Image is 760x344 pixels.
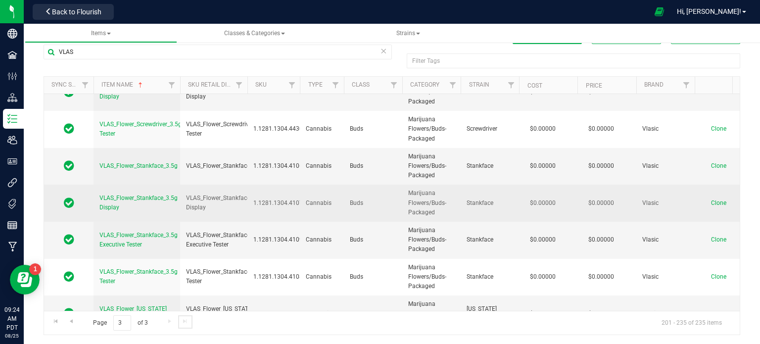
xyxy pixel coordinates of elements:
[408,189,455,217] span: Marijuana Flowers/Buds-Packaged
[350,309,396,318] span: Buds
[306,198,338,208] span: Cannabis
[525,233,561,247] span: $0.00000
[99,162,178,169] span: VLAS_Flower_Stankface_3.5g
[4,305,19,332] p: 09:24 AM PDT
[101,81,144,88] a: Item Name
[253,309,308,318] span: 1.1281.1304.4426.0
[253,198,308,208] span: 1.1281.1304.4107.0
[711,310,726,317] span: Clone
[7,114,17,124] inline-svg: Inventory
[306,161,338,171] span: Cannabis
[64,196,74,210] span: In Sync
[642,161,689,171] span: Vlasic
[642,198,689,208] span: Vlasic
[85,315,156,331] span: Page of 3
[253,235,308,245] span: 1.1281.1304.4109.0
[7,93,17,102] inline-svg: Distribution
[186,231,264,249] span: VLAS_Flower_Stankface_3.5g Executive Tester
[583,196,619,210] span: $0.00000
[467,161,513,171] span: Stankface
[99,121,182,137] span: VLAS_Flower_Screwdriver_3.5g Tester
[711,199,736,206] a: Clone
[64,315,78,329] a: Go to the previous page
[113,315,131,331] input: 3
[503,77,519,94] a: Filter
[64,85,74,99] span: In Sync
[99,161,178,171] a: VLAS_Flower_Stankface_3.5g
[186,194,264,212] span: VLAS_Flower_Stankface_3.5g Display
[7,50,17,60] inline-svg: Facilities
[527,82,542,89] a: Cost
[99,268,178,285] span: VLAS_Flower_Stankface_3.5g Tester
[642,272,689,282] span: Vlasic
[186,267,264,286] span: VLAS_Flower_Stankface_3.5g Tester
[711,273,736,280] a: Clone
[386,77,402,94] a: Filter
[77,77,94,94] a: Filter
[99,305,167,322] span: VLAS_Flower_[US_STATE] Cobbler_3.5g
[642,235,689,245] span: Vlasic
[677,7,741,15] span: Hi, [PERSON_NAME]!
[525,270,561,284] span: $0.00000
[64,122,74,136] span: In Sync
[583,122,619,136] span: $0.00000
[7,178,17,188] inline-svg: Integrations
[352,81,370,88] a: Class
[186,120,268,139] span: VLAS_Flower_Screwdriver_3.5g Tester
[224,30,285,37] span: Classes & Categories
[711,236,726,243] span: Clone
[648,2,670,21] span: Open Ecommerce Menu
[48,315,63,329] a: Go to the first page
[99,120,182,139] a: VLAS_Flower_Screwdriver_3.5g Tester
[467,124,513,134] span: Screwdriver
[99,232,178,248] span: VLAS_Flower_Stankface_3.5g Executive Tester
[284,77,300,94] a: Filter
[186,304,253,323] span: VLAS_Flower_[US_STATE] Cobbler_3.5g
[644,81,664,88] a: Brand
[642,124,689,134] span: Vlasic
[525,159,561,173] span: $0.00000
[396,30,420,37] span: Strains
[52,8,101,16] span: Back to Flourish
[99,195,178,211] span: VLAS_Flower_Stankface_3.5g Display
[350,198,396,208] span: Buds
[328,77,344,94] a: Filter
[99,194,178,212] a: VLAS_Flower_Stankface_3.5g Display
[29,263,41,275] iframe: Resource center unread badge
[10,265,40,295] iframe: Resource center
[255,81,267,88] a: SKU
[164,77,180,94] a: Filter
[711,162,736,169] a: Clone
[186,161,264,171] span: VLAS_Flower_Stankface_3.5g
[711,162,726,169] span: Clone
[408,299,455,328] span: Marijuana Flowers/Buds-Packaged
[350,124,396,134] span: Buds
[99,267,178,286] a: VLAS_Flower_Stankface_3.5g Tester
[380,45,387,57] span: Clear
[525,196,561,210] span: $0.00000
[711,310,736,317] a: Clone
[678,77,695,94] a: Filter
[7,71,17,81] inline-svg: Configuration
[253,161,308,171] span: 1.1281.1304.4106.0
[469,81,489,88] a: Strain
[444,77,461,94] a: Filter
[408,263,455,292] span: Marijuana Flowers/Buds-Packaged
[642,309,689,318] span: Vlasic
[467,272,513,282] span: Stankface
[33,4,114,20] button: Back to Flourish
[306,272,338,282] span: Cannabis
[525,306,561,321] span: $0.00000
[711,89,736,96] a: Clone
[231,77,247,94] a: Filter
[350,272,396,282] span: Buds
[711,125,736,132] a: Clone
[7,135,17,145] inline-svg: Users
[7,220,17,230] inline-svg: Reports
[44,45,392,59] input: Search Item Name, SKU Retail Name, or Part Number
[711,273,726,280] span: Clone
[7,242,17,251] inline-svg: Manufacturing
[51,81,90,88] a: Sync Status
[7,29,17,39] inline-svg: Company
